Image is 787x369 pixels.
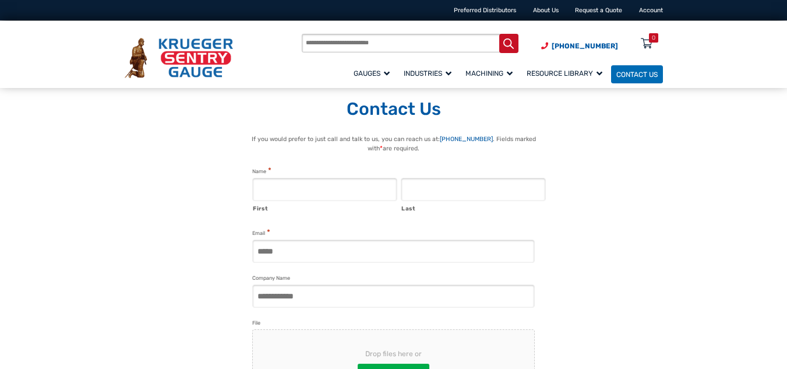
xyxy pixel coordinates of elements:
h1: Contact Us [125,99,663,121]
span: Machining [465,69,513,78]
span: Industries [404,69,451,78]
label: First [253,202,397,213]
a: About Us [533,6,559,14]
legend: Name [252,166,271,176]
div: 0 [652,33,655,43]
a: Preferred Distributors [454,6,516,14]
label: Company Name [252,274,290,283]
a: [PHONE_NUMBER] [440,135,493,143]
label: Last [401,202,546,213]
span: Resource Library [527,69,602,78]
a: Machining [460,64,521,84]
span: [PHONE_NUMBER] [552,42,618,50]
label: Email [252,228,270,238]
a: Contact Us [611,65,663,83]
a: Industries [398,64,460,84]
a: Request a Quote [575,6,622,14]
a: Phone Number (920) 434-8860 [541,41,618,51]
img: Krueger Sentry Gauge [125,38,233,78]
label: File [252,319,260,328]
span: Contact Us [616,70,658,78]
a: Resource Library [521,64,611,84]
span: Gauges [354,69,390,78]
a: Account [639,6,663,14]
a: Gauges [348,64,398,84]
span: Drop files here or [271,349,516,359]
p: If you would prefer to just call and talk to us, you can reach us at: . Fields marked with are re... [241,135,546,153]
